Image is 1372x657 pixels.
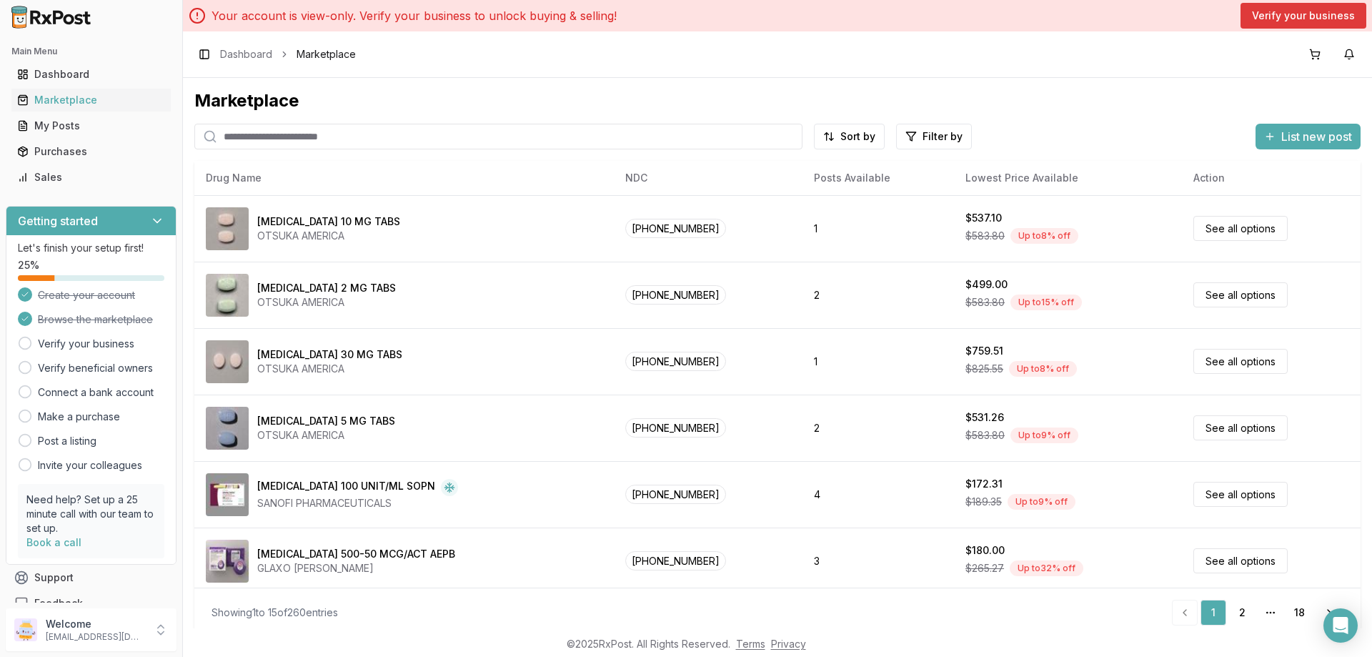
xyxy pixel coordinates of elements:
[1286,600,1312,626] a: 18
[257,496,458,510] div: SANOFI PHARMACEUTICALS
[625,485,726,504] span: [PHONE_NUMBER]
[965,477,1003,491] div: $172.31
[1010,295,1082,310] div: Up to 15 % off
[1193,482,1288,507] a: See all options
[1323,608,1358,643] div: Open Intercom Messenger
[257,214,400,229] div: [MEDICAL_DATA] 10 MG TABS
[206,540,249,583] img: Advair Diskus 500-50 MCG/ACT AEPB
[1010,228,1078,244] div: Up to 8 % off
[802,461,954,528] td: 4
[802,528,954,594] td: 3
[257,347,402,362] div: [MEDICAL_DATA] 30 MG TABS
[206,340,249,383] img: Abilify 30 MG TABS
[38,458,142,473] a: Invite your colleagues
[257,281,396,295] div: [MEDICAL_DATA] 2 MG TABS
[17,93,165,107] div: Marketplace
[1281,128,1352,145] span: List new post
[6,565,177,591] button: Support
[38,337,134,351] a: Verify your business
[1193,415,1288,440] a: See all options
[257,428,395,443] div: OTSUKA AMERICA
[34,596,83,611] span: Feedback
[194,89,1361,112] div: Marketplace
[840,129,875,144] span: Sort by
[257,229,400,243] div: OTSUKA AMERICA
[965,277,1008,292] div: $499.00
[1193,282,1288,307] a: See all options
[38,410,120,424] a: Make a purchase
[26,536,81,548] a: Book a call
[1200,600,1226,626] a: 1
[11,164,171,190] a: Sales
[625,352,726,371] span: [PHONE_NUMBER]
[965,211,1002,225] div: $537.10
[38,385,154,400] a: Connect a bank account
[257,362,402,376] div: OTSUKA AMERICA
[220,47,356,61] nav: breadcrumb
[802,195,954,262] td: 1
[625,418,726,438] span: [PHONE_NUMBER]
[6,166,177,189] button: Sales
[802,328,954,395] td: 1
[965,344,1003,358] div: $759.51
[6,89,177,112] button: Marketplace
[1256,131,1361,145] a: List new post
[257,479,435,496] div: [MEDICAL_DATA] 100 UNIT/ML SOPN
[11,61,171,87] a: Dashboard
[297,47,356,61] span: Marketplace
[965,561,1004,576] span: $265.27
[896,124,972,149] button: Filter by
[6,6,97,29] img: RxPost Logo
[625,285,726,305] span: [PHONE_NUMBER]
[802,395,954,461] td: 2
[17,144,165,159] div: Purchases
[46,631,145,643] p: [EMAIL_ADDRESS][DOMAIN_NAME]
[6,114,177,137] button: My Posts
[6,63,177,86] button: Dashboard
[1008,494,1075,510] div: Up to 9 % off
[17,119,165,133] div: My Posts
[212,606,338,620] div: Showing 1 to 15 of 260 entries
[38,434,96,448] a: Post a listing
[965,428,1005,443] span: $583.80
[625,551,726,570] span: [PHONE_NUMBER]
[1172,600,1343,626] nav: pagination
[965,410,1004,425] div: $531.26
[257,561,455,576] div: GLAXO [PERSON_NAME]
[257,414,395,428] div: [MEDICAL_DATA] 5 MG TABS
[1193,548,1288,573] a: See all options
[965,295,1005,310] span: $583.80
[11,113,171,139] a: My Posts
[1193,349,1288,374] a: See all options
[1229,600,1255,626] a: 2
[46,617,145,631] p: Welcome
[38,312,153,327] span: Browse the marketplace
[38,361,153,375] a: Verify beneficial owners
[206,407,249,450] img: Abilify 5 MG TABS
[18,212,98,229] h3: Getting started
[1010,428,1078,443] div: Up to 9 % off
[206,473,249,516] img: Admelog SoloStar 100 UNIT/ML SOPN
[17,67,165,81] div: Dashboard
[11,46,171,57] h2: Main Menu
[1182,161,1361,195] th: Action
[1009,361,1077,377] div: Up to 8 % off
[1010,560,1083,576] div: Up to 32 % off
[1241,3,1366,29] button: Verify your business
[802,161,954,195] th: Posts Available
[26,493,156,535] p: Need help? Set up a 25 minute call with our team to set up.
[38,288,135,302] span: Create your account
[965,229,1005,243] span: $583.80
[6,140,177,163] button: Purchases
[14,618,37,641] img: User avatar
[18,258,39,272] span: 25 %
[736,638,765,650] a: Terms
[614,161,802,195] th: NDC
[6,591,177,616] button: Feedback
[17,170,165,184] div: Sales
[965,362,1003,376] span: $825.55
[206,207,249,250] img: Abilify 10 MG TABS
[954,161,1182,195] th: Lowest Price Available
[965,495,1002,509] span: $189.35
